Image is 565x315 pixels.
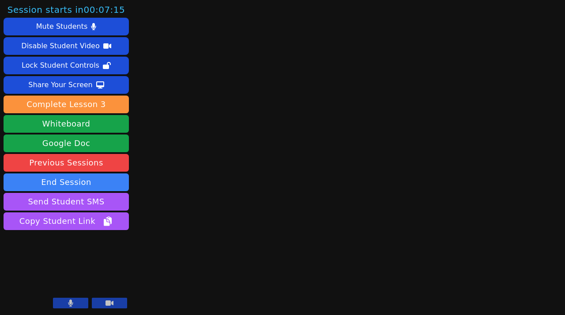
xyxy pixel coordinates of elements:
button: Complete Lesson 3 [4,96,129,113]
button: Share Your Screen [4,76,129,94]
button: Lock Student Controls [4,57,129,74]
button: Send Student SMS [4,193,129,211]
div: Share Your Screen [28,78,93,92]
a: Previous Sessions [4,154,129,172]
span: Session starts in [8,4,125,16]
div: Mute Students [36,19,87,34]
button: Copy Student Link [4,212,129,230]
span: Copy Student Link [19,215,113,227]
button: Whiteboard [4,115,129,133]
div: Lock Student Controls [22,58,99,73]
button: Disable Student Video [4,37,129,55]
div: Disable Student Video [21,39,99,53]
time: 00:07:15 [83,4,125,15]
a: Google Doc [4,134,129,152]
button: End Session [4,173,129,191]
button: Mute Students [4,18,129,35]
